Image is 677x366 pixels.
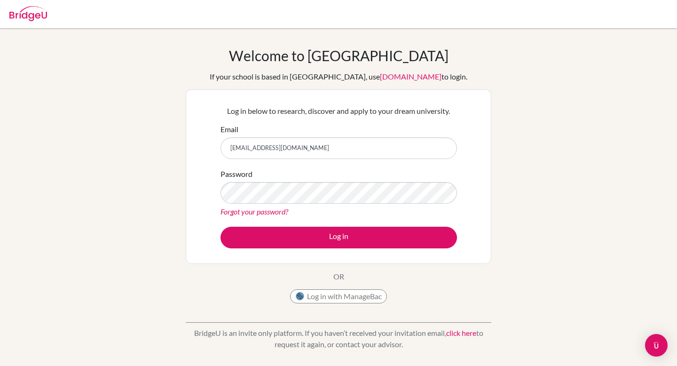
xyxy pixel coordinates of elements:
[186,327,491,350] p: BridgeU is an invite only platform. If you haven’t received your invitation email, to request it ...
[645,334,668,357] div: Open Intercom Messenger
[210,71,467,82] div: If your school is based in [GEOGRAPHIC_DATA], use to login.
[446,328,476,337] a: click here
[333,271,344,282] p: OR
[220,124,238,135] label: Email
[220,227,457,248] button: Log in
[220,207,288,216] a: Forgot your password?
[220,105,457,117] p: Log in below to research, discover and apply to your dream university.
[380,72,441,81] a: [DOMAIN_NAME]
[9,6,47,21] img: Bridge-U
[220,168,252,180] label: Password
[229,47,449,64] h1: Welcome to [GEOGRAPHIC_DATA]
[290,289,387,303] button: Log in with ManageBac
